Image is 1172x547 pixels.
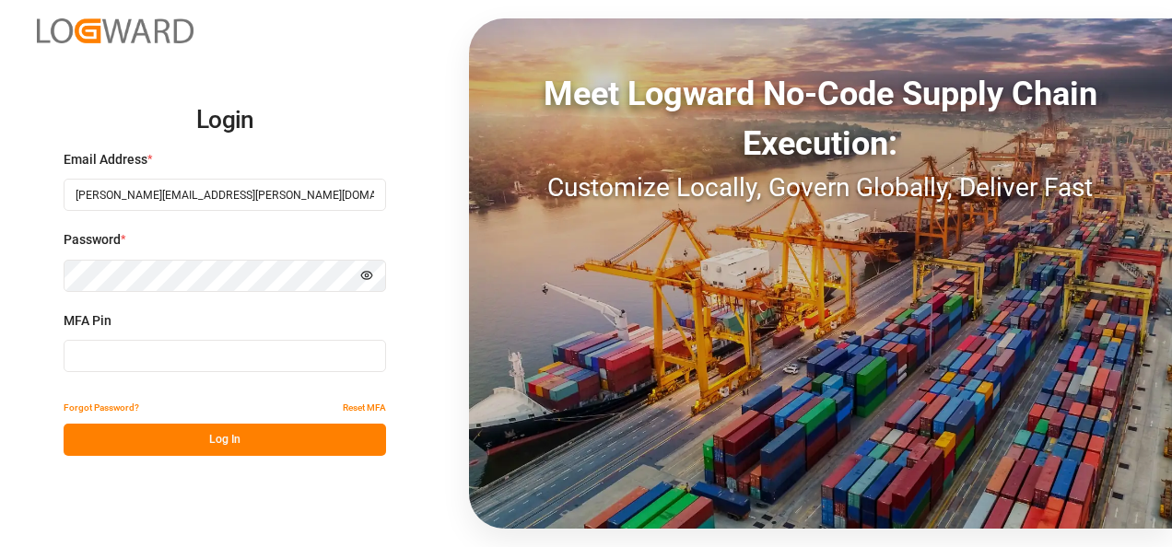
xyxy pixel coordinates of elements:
[64,311,111,331] span: MFA Pin
[64,424,386,456] button: Log In
[469,69,1172,169] div: Meet Logward No-Code Supply Chain Execution:
[37,18,193,43] img: Logward_new_orange.png
[64,179,386,211] input: Enter your email
[343,391,386,424] button: Reset MFA
[64,391,139,424] button: Forgot Password?
[64,230,121,250] span: Password
[64,150,147,169] span: Email Address
[64,91,386,150] h2: Login
[469,169,1172,207] div: Customize Locally, Govern Globally, Deliver Fast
